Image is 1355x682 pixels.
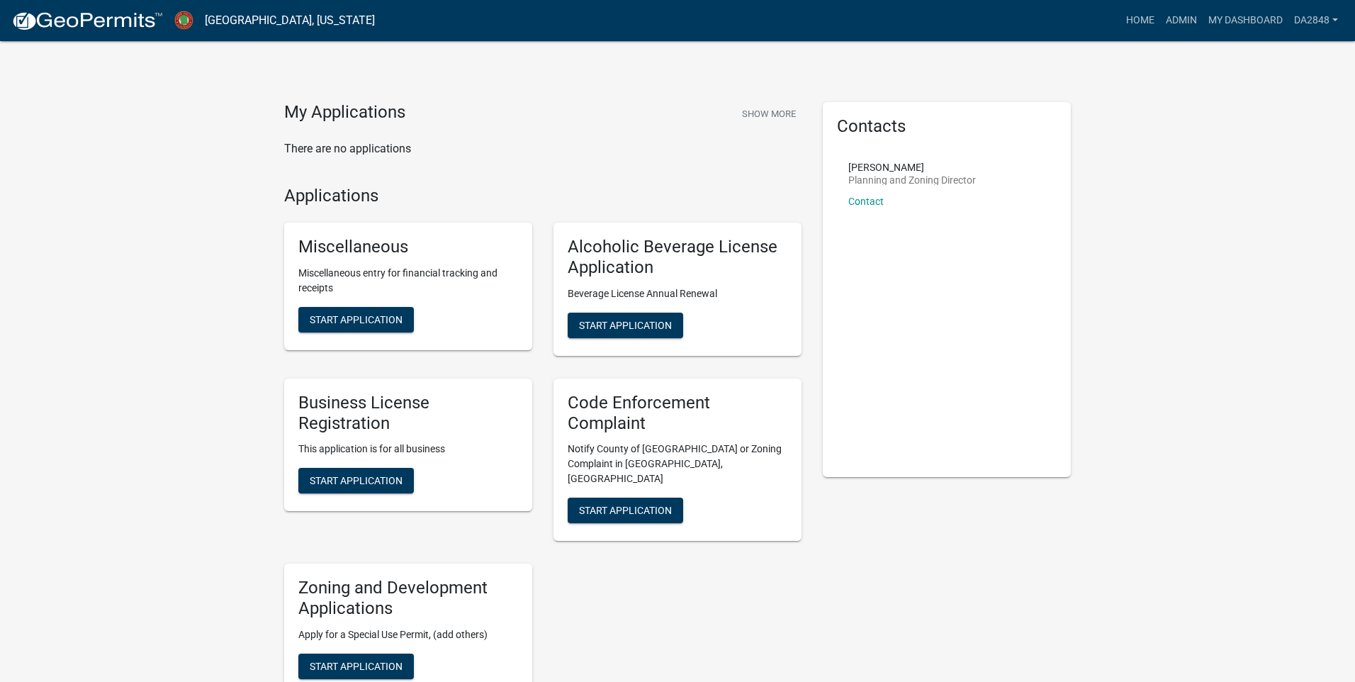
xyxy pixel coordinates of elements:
[568,498,683,523] button: Start Application
[568,237,787,278] h5: Alcoholic Beverage License Application
[284,102,405,123] h4: My Applications
[298,627,518,642] p: Apply for a Special Use Permit, (add others)
[1288,7,1344,34] a: da2848
[298,393,518,434] h5: Business License Registration
[579,319,672,330] span: Start Application
[579,505,672,516] span: Start Application
[310,661,403,672] span: Start Application
[1203,7,1288,34] a: My Dashboard
[298,442,518,457] p: This application is for all business
[284,186,802,206] h4: Applications
[298,266,518,296] p: Miscellaneous entry for financial tracking and receipts
[848,162,976,172] p: [PERSON_NAME]
[568,393,787,434] h5: Code Enforcement Complaint
[174,11,193,30] img: Jasper County, Georgia
[848,196,884,207] a: Contact
[284,140,802,157] p: There are no applications
[1160,7,1203,34] a: Admin
[568,313,683,338] button: Start Application
[310,314,403,325] span: Start Application
[298,237,518,257] h5: Miscellaneous
[568,286,787,301] p: Beverage License Annual Renewal
[298,468,414,493] button: Start Application
[298,654,414,679] button: Start Application
[205,9,375,33] a: [GEOGRAPHIC_DATA], [US_STATE]
[848,175,976,185] p: Planning and Zoning Director
[568,442,787,486] p: Notify County of [GEOGRAPHIC_DATA] or Zoning Complaint in [GEOGRAPHIC_DATA], [GEOGRAPHIC_DATA]
[298,307,414,332] button: Start Application
[298,578,518,619] h5: Zoning and Development Applications
[736,102,802,125] button: Show More
[837,116,1057,137] h5: Contacts
[1120,7,1160,34] a: Home
[310,475,403,486] span: Start Application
